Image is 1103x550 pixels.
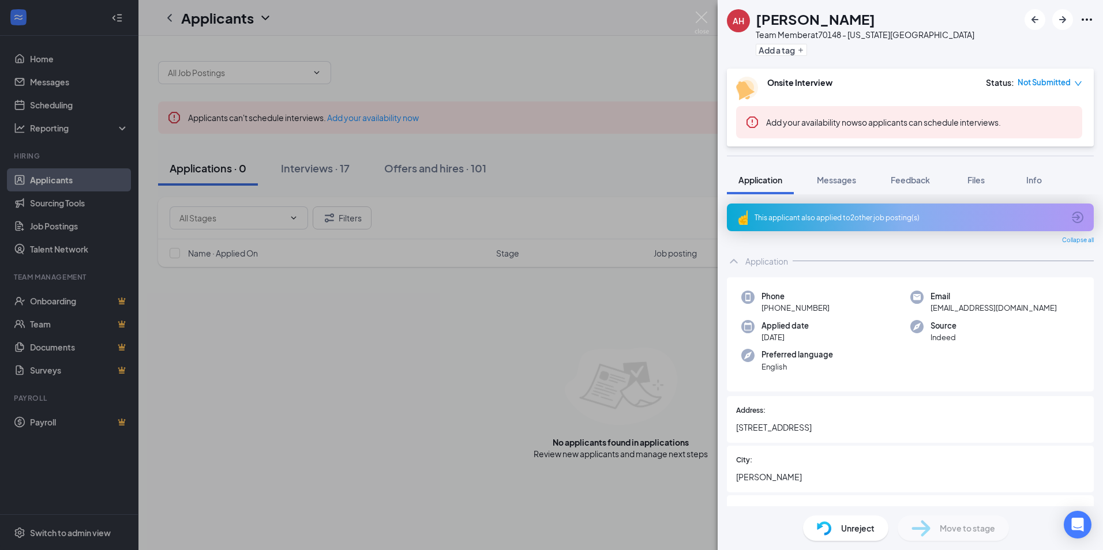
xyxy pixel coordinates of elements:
[1062,236,1094,245] span: Collapse all
[1052,9,1073,30] button: ArrowRight
[817,175,856,185] span: Messages
[766,116,858,128] button: Add your availability now
[761,361,833,372] span: English
[755,213,1064,223] div: This applicant also applied to 2 other job posting(s)
[727,254,741,268] svg: ChevronUp
[736,455,752,466] span: City:
[891,175,930,185] span: Feedback
[736,470,1085,483] span: [PERSON_NAME]
[841,522,875,534] span: Unreject
[736,421,1085,434] span: [STREET_ADDRESS]
[756,9,875,29] h1: [PERSON_NAME]
[1028,13,1042,27] svg: ArrowLeftNew
[756,44,807,56] button: PlusAdd a tag
[767,77,832,88] b: Onsite Interview
[1071,210,1085,224] svg: ArrowCircle
[931,291,1057,302] span: Email
[766,117,1001,127] span: so applicants can schedule interviews.
[738,175,782,185] span: Application
[745,115,759,129] svg: Error
[931,320,956,331] span: Source
[761,349,833,360] span: Preferred language
[1018,77,1071,88] span: Not Submitted
[1026,175,1042,185] span: Info
[736,405,766,416] span: Address:
[733,15,744,27] div: AH
[1074,80,1082,88] span: down
[931,302,1057,314] span: [EMAIL_ADDRESS][DOMAIN_NAME]
[1080,13,1094,27] svg: Ellipses
[761,331,809,343] span: [DATE]
[1056,13,1070,27] svg: ArrowRight
[756,29,974,40] div: Team Member at 70148 - [US_STATE][GEOGRAPHIC_DATA]
[761,320,809,331] span: Applied date
[940,522,995,534] span: Move to stage
[986,77,1014,88] div: Status :
[736,504,757,515] span: State:
[745,255,788,267] div: Application
[1064,511,1091,538] div: Open Intercom Messenger
[1025,9,1045,30] button: ArrowLeftNew
[967,175,985,185] span: Files
[931,331,956,343] span: Indeed
[797,47,804,54] svg: Plus
[761,291,830,302] span: Phone
[761,302,830,314] span: [PHONE_NUMBER]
